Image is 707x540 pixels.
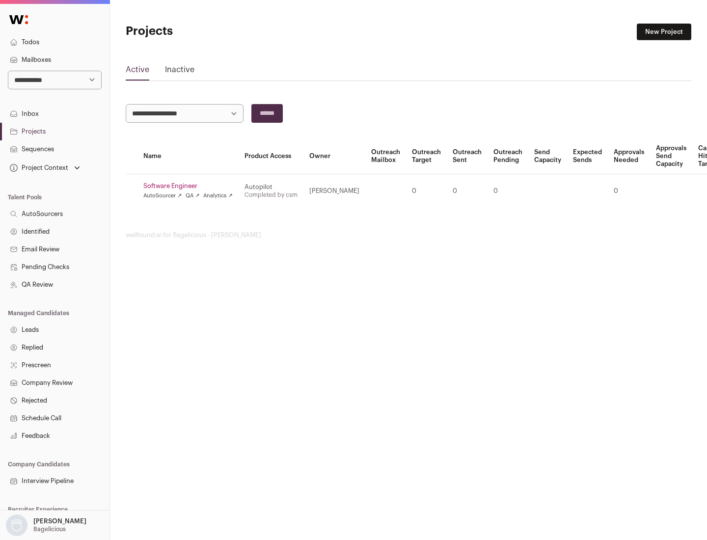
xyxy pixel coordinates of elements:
[637,24,691,40] a: New Project
[126,24,314,39] h1: Projects
[245,192,298,198] a: Completed by csm
[447,174,488,208] td: 0
[126,231,691,239] footer: wellfound:ai for Bagelicious - [PERSON_NAME]
[365,138,406,174] th: Outreach Mailbox
[186,192,199,200] a: QA ↗
[126,64,149,80] a: Active
[488,138,528,174] th: Outreach Pending
[8,161,82,175] button: Open dropdown
[608,174,650,208] td: 0
[447,138,488,174] th: Outreach Sent
[137,138,239,174] th: Name
[245,183,298,191] div: Autopilot
[203,192,232,200] a: Analytics ↗
[239,138,303,174] th: Product Access
[4,10,33,29] img: Wellfound
[165,64,194,80] a: Inactive
[143,182,233,190] a: Software Engineer
[488,174,528,208] td: 0
[143,192,182,200] a: AutoSourcer ↗
[303,138,365,174] th: Owner
[33,517,86,525] p: [PERSON_NAME]
[406,138,447,174] th: Outreach Target
[33,525,66,533] p: Bagelicious
[6,514,27,536] img: nopic.png
[4,514,88,536] button: Open dropdown
[567,138,608,174] th: Expected Sends
[528,138,567,174] th: Send Capacity
[406,174,447,208] td: 0
[650,138,692,174] th: Approvals Send Capacity
[303,174,365,208] td: [PERSON_NAME]
[8,164,68,172] div: Project Context
[608,138,650,174] th: Approvals Needed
